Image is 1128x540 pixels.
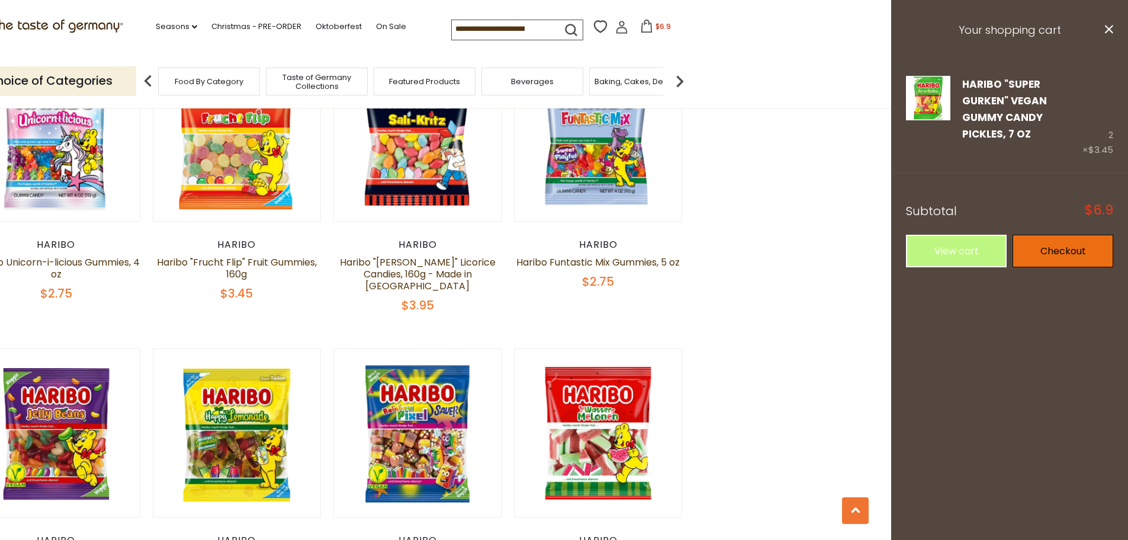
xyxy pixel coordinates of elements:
[668,69,692,93] img: next arrow
[631,20,681,37] button: $6.9
[1082,76,1113,158] div: 2 ×
[582,273,614,290] span: $2.75
[376,20,406,33] a: On Sale
[211,20,301,33] a: Christmas - PRE-ORDER
[1085,204,1113,217] span: $6.9
[175,77,243,86] a: Food By Category
[906,203,957,219] span: Subtotal
[906,76,950,120] img: Haribo "Super Gurken" Vegan Gummy Candy Pickles, 7 oz
[316,20,362,33] a: Oktoberfest
[340,255,496,293] a: Haribo "[PERSON_NAME]" Licorice Candies, 160g - Made in [GEOGRAPHIC_DATA]
[269,73,364,91] a: Taste of Germany Collections
[156,20,197,33] a: Seasons
[389,77,460,86] a: Featured Products
[514,239,683,251] div: Haribo
[333,239,502,251] div: Haribo
[1088,143,1113,156] span: $3.45
[153,239,322,251] div: Haribo
[516,255,680,269] a: Haribo Funtastic Mix Gummies, 5 oz
[401,297,434,314] span: $3.95
[515,349,682,517] img: Haribo
[153,349,321,517] img: Haribo
[153,54,321,222] img: Haribo
[962,77,1047,142] a: Haribo "Super Gurken" Vegan Gummy Candy Pickles, 7 oz
[334,54,502,222] img: Haribo
[157,255,317,281] a: Haribo "Frucht Flip" Fruit Gummies, 160g
[906,235,1007,267] a: View cart
[594,77,686,86] a: Baking, Cakes, Desserts
[511,77,554,86] a: Beverages
[1013,235,1113,267] a: Checkout
[136,69,160,93] img: previous arrow
[515,54,682,222] img: Haribo
[906,76,950,158] a: Haribo "Super Gurken" Vegan Gummy Candy Pickles, 7 oz
[334,349,502,517] img: Haribo
[655,21,671,31] span: $6.9
[40,285,72,302] span: $2.75
[220,285,253,302] span: $3.45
